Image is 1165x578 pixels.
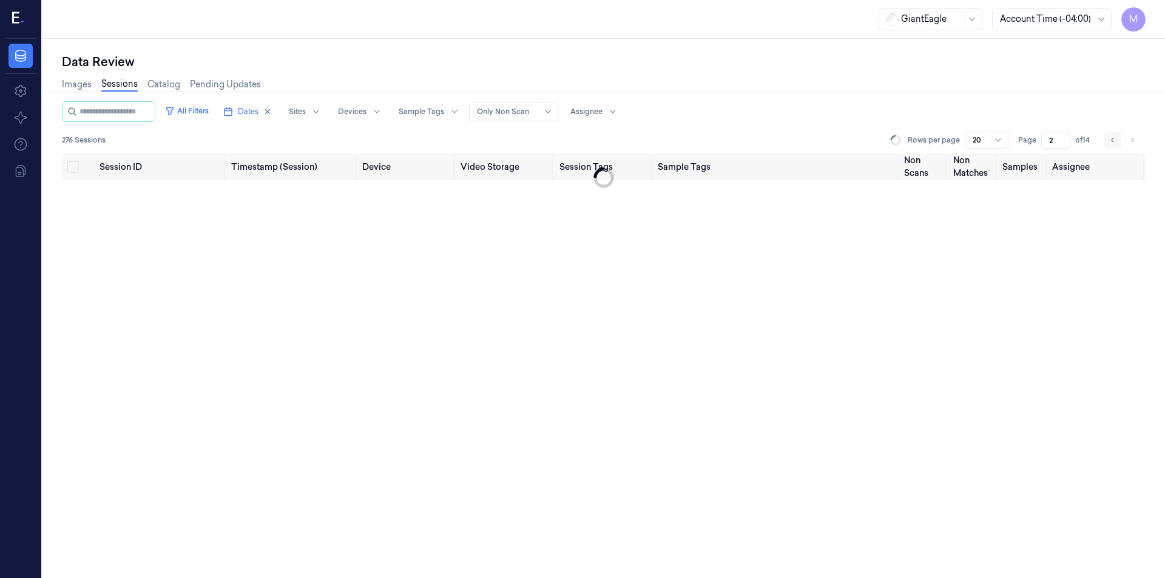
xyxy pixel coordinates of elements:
button: Select all [67,161,79,173]
th: Non Scans [899,153,948,180]
th: Samples [998,153,1047,180]
button: M [1121,7,1146,32]
th: Timestamp (Session) [226,153,357,180]
th: Sample Tags [653,153,899,180]
button: Dates [218,102,277,121]
span: of 14 [1075,135,1095,146]
a: Pending Updates [190,78,261,91]
nav: pagination [1104,132,1141,149]
a: Sessions [101,78,138,92]
button: All Filters [160,101,214,121]
span: 276 Sessions [62,135,106,146]
th: Device [357,153,456,180]
a: Images [62,78,92,91]
span: Dates [238,106,258,117]
th: Non Matches [948,153,998,180]
th: Session ID [95,153,226,180]
button: Go to next page [1124,132,1141,149]
button: Go to previous page [1104,132,1121,149]
p: Rows per page [908,135,960,146]
a: Catalog [147,78,180,91]
th: Session Tags [555,153,653,180]
th: Video Storage [456,153,554,180]
th: Assignee [1047,153,1146,180]
div: Data Review [62,53,1146,70]
span: Page [1018,135,1036,146]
